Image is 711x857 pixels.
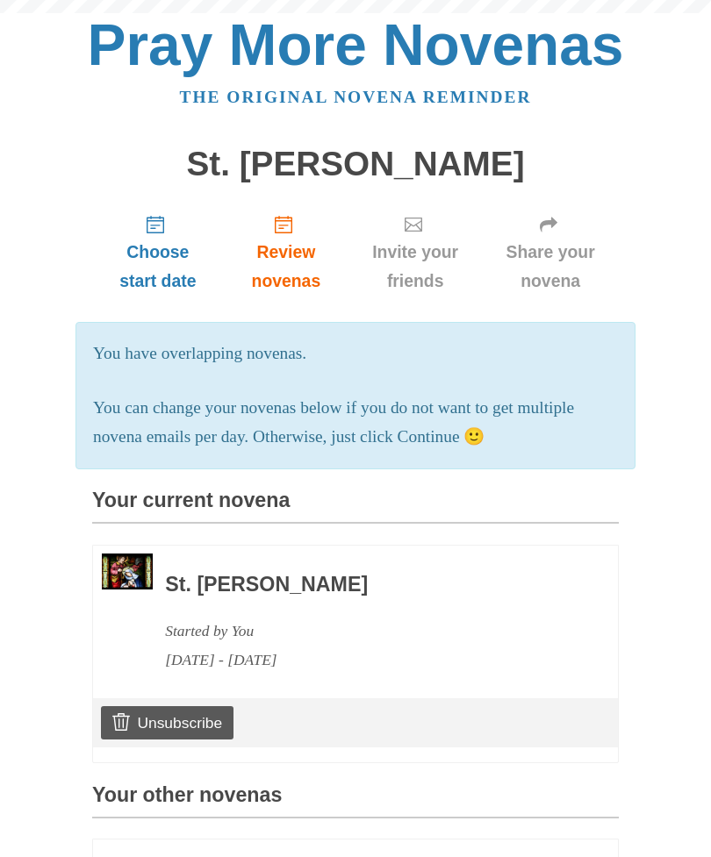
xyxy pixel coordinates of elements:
span: Invite your friends [366,238,464,296]
a: The original novena reminder [180,88,532,106]
h3: St. [PERSON_NAME] [165,574,571,596]
p: You have overlapping novenas. [93,339,618,368]
span: Share your novena [499,238,601,296]
h3: Your current novena [92,489,619,524]
div: [DATE] - [DATE] [165,646,571,675]
span: Review novenas [241,238,331,296]
a: Invite your friends [348,200,482,304]
a: Pray More Novenas [88,12,624,77]
p: You can change your novenas below if you do not want to get multiple novena emails per day. Other... [93,394,618,452]
a: Share your novena [482,200,619,304]
a: Choose start date [92,200,224,304]
a: Review novenas [224,200,348,304]
span: Choose start date [110,238,206,296]
div: Started by You [165,617,571,646]
img: Novena image [102,553,153,589]
h3: Your other novenas [92,784,619,818]
a: Unsubscribe [101,706,233,739]
h1: St. [PERSON_NAME] [92,146,619,183]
